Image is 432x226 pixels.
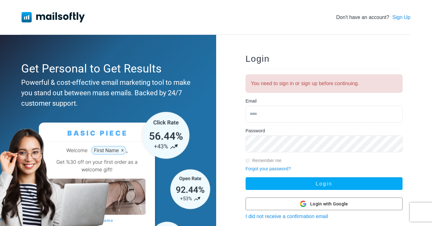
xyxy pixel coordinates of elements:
button: Login [246,177,403,190]
div: Powerful & cost-effective email marketing tool to make you stand out between mass emails. Backed ... [21,77,191,109]
img: Mailsoftly [22,12,85,22]
a: Sign Up [392,14,410,21]
a: I did not receive a confirmation email [246,214,328,219]
div: Don't have an account? [336,14,410,21]
label: Password [246,128,265,134]
label: Remember me [252,157,282,164]
a: Forgot your password? [246,166,291,171]
button: Login with Google [246,198,403,210]
div: Get Personal to Get Results [21,60,191,77]
span: Login [246,54,270,64]
label: Email [246,98,257,104]
div: You need to sign in or sign up before continuing. [246,74,403,93]
span: Login with Google [310,201,348,207]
